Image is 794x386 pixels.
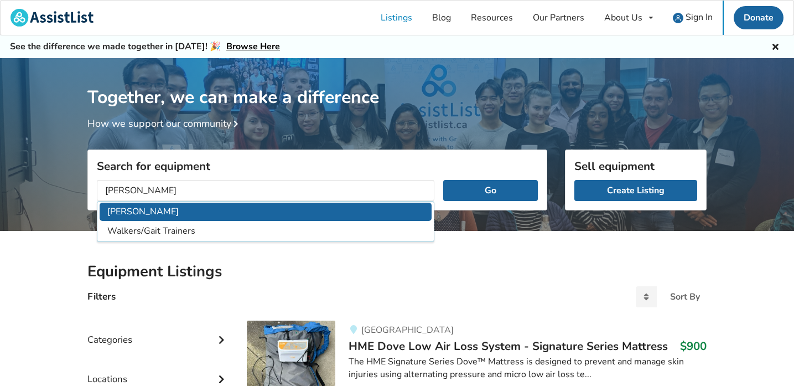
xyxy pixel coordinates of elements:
[226,40,280,53] a: Browse Here
[574,159,697,173] h3: Sell equipment
[100,203,432,221] li: [PERSON_NAME]
[87,262,707,281] h2: Equipment Listings
[87,312,229,351] div: Categories
[686,11,713,23] span: Sign In
[371,1,422,35] a: Listings
[87,117,242,130] a: How we support our community
[663,1,723,35] a: user icon Sign In
[361,324,454,336] span: [GEOGRAPHIC_DATA]
[97,159,538,173] h3: Search for equipment
[11,9,94,27] img: assistlist-logo
[349,356,707,381] div: The HME Signature Series Dove™ Mattress is designed to prevent and manage skin injuries using alt...
[734,6,783,29] a: Donate
[87,290,116,303] h4: Filters
[100,222,432,240] li: Walkers/Gait Trainers
[87,58,707,109] h1: Together, we can make a difference
[349,338,668,354] span: HME Dove Low Air Loss System - Signature Series Mattress
[461,1,523,35] a: Resources
[680,339,707,353] h3: $900
[443,180,538,201] button: Go
[604,13,642,22] div: About Us
[422,1,461,35] a: Blog
[670,292,700,301] div: Sort By
[10,41,280,53] h5: See the difference we made together in [DATE]! 🎉
[574,180,697,201] a: Create Listing
[523,1,594,35] a: Our Partners
[673,13,683,23] img: user icon
[97,180,434,201] input: I am looking for...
